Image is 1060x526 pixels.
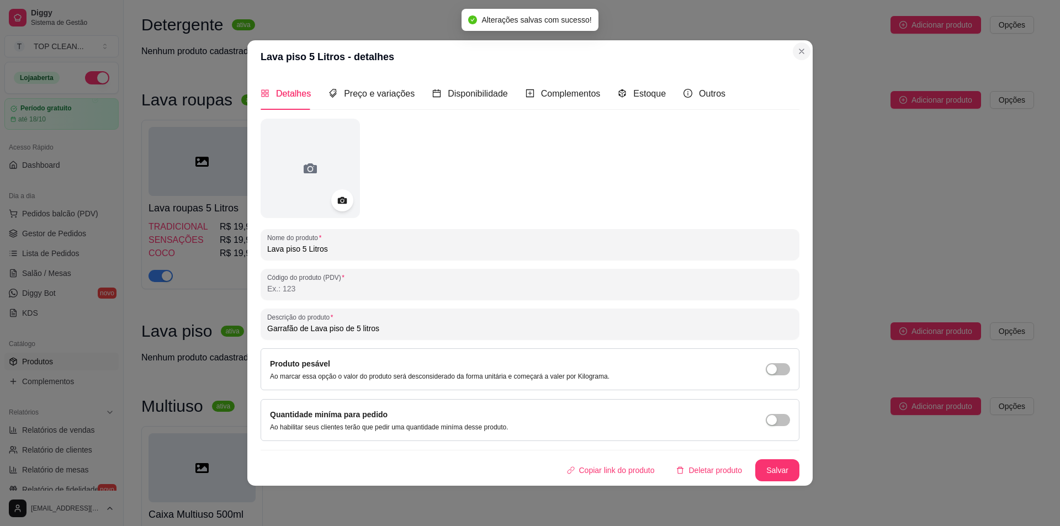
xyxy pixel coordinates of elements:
[676,466,684,474] span: delete
[267,323,793,334] input: Descrição do produto
[267,312,337,322] label: Descrição do produto
[270,410,388,419] label: Quantidade miníma para pedido
[448,89,508,98] span: Disponibilidade
[261,89,269,98] span: appstore
[267,273,348,282] label: Código do produto (PDV)
[633,89,666,98] span: Estoque
[541,89,601,98] span: Complementos
[526,89,534,98] span: plus-square
[276,89,311,98] span: Detalhes
[328,89,337,98] span: tags
[468,15,477,24] span: check-circle
[270,359,330,368] label: Produto pesável
[267,233,325,242] label: Nome do produto
[270,423,508,432] p: Ao habilitar seus clientes terão que pedir uma quantidade miníma desse produto.
[683,89,692,98] span: info-circle
[267,243,793,254] input: Nome do produto
[667,459,751,481] button: deleteDeletar produto
[344,89,415,98] span: Preço e variações
[432,89,441,98] span: calendar
[481,15,591,24] span: Alterações salvas com sucesso!
[247,40,813,73] header: Lava piso 5 Litros - detalhes
[270,372,609,381] p: Ao marcar essa opção o valor do produto será desconsiderado da forma unitária e começará a valer ...
[558,459,664,481] button: Copiar link do produto
[755,459,799,481] button: Salvar
[699,89,725,98] span: Outros
[793,42,810,60] button: Close
[267,283,793,294] input: Código do produto (PDV)
[618,89,627,98] span: code-sandbox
